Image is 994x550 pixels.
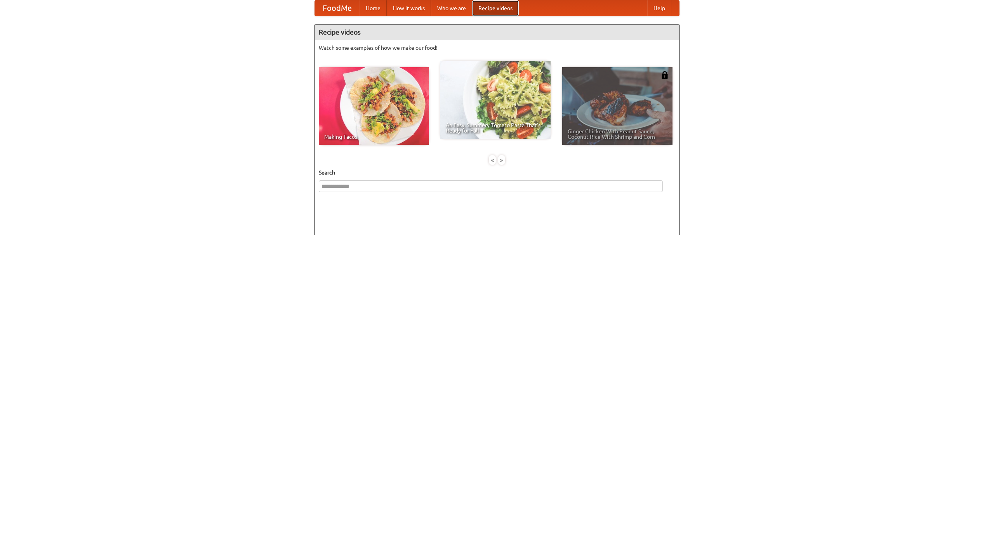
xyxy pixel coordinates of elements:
span: An Easy, Summery Tomato Pasta That's Ready for Fall [446,122,545,133]
a: Making Tacos [319,67,429,145]
a: An Easy, Summery Tomato Pasta That's Ready for Fall [440,61,551,139]
div: « [489,155,496,165]
a: How it works [387,0,431,16]
a: Recipe videos [472,0,519,16]
h4: Recipe videos [315,24,679,40]
img: 483408.png [661,71,669,79]
a: Help [647,0,671,16]
span: Making Tacos [324,134,424,140]
a: FoodMe [315,0,360,16]
h5: Search [319,169,675,176]
div: » [498,155,505,165]
p: Watch some examples of how we make our food! [319,44,675,52]
a: Home [360,0,387,16]
a: Who we are [431,0,472,16]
